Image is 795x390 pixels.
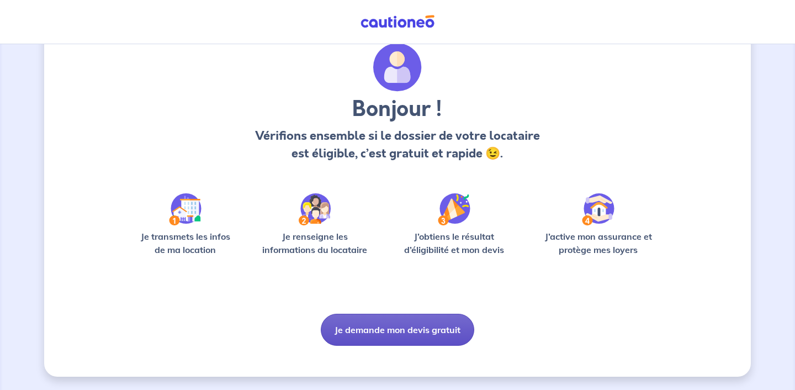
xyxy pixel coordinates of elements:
[373,43,422,92] img: archivate
[169,193,202,225] img: /static/90a569abe86eec82015bcaae536bd8e6/Step-1.svg
[392,230,517,256] p: J’obtiens le résultat d’éligibilité et mon devis
[252,127,543,162] p: Vérifions ensemble si le dossier de votre locataire est éligible, c’est gratuit et rapide 😉.
[321,314,474,346] button: Je demande mon devis gratuit
[252,96,543,123] h3: Bonjour !
[534,230,662,256] p: J’active mon assurance et protège mes loyers
[132,230,238,256] p: Je transmets les infos de ma location
[299,193,331,225] img: /static/c0a346edaed446bb123850d2d04ad552/Step-2.svg
[356,15,439,29] img: Cautioneo
[582,193,614,225] img: /static/bfff1cf634d835d9112899e6a3df1a5d/Step-4.svg
[438,193,470,225] img: /static/f3e743aab9439237c3e2196e4328bba9/Step-3.svg
[256,230,374,256] p: Je renseigne les informations du locataire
